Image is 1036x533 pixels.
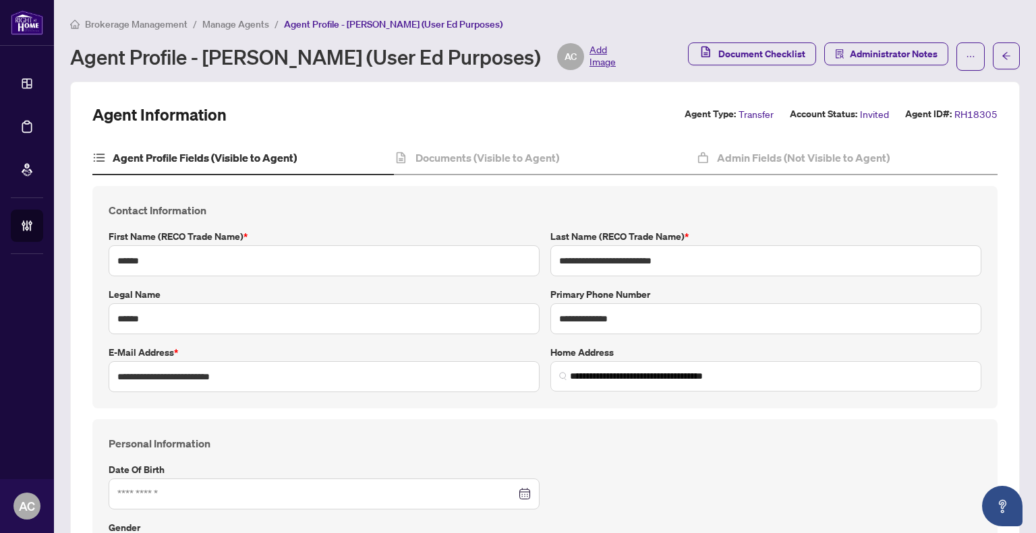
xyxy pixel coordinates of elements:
[559,372,567,380] img: search_icon
[550,287,981,302] label: Primary Phone Number
[70,43,616,70] div: Agent Profile - [PERSON_NAME] (User Ed Purposes)
[275,16,279,32] li: /
[11,10,43,35] img: logo
[688,42,816,65] button: Document Checklist
[954,106,998,122] span: RH18305
[966,52,975,61] span: ellipsis
[1002,51,1011,61] span: arrow-left
[739,106,774,122] span: Transfer
[19,497,35,515] span: AC
[850,43,938,65] span: Administrator Notes
[284,18,502,30] span: Agent Profile - [PERSON_NAME] (User Ed Purposes)
[824,42,948,65] button: Administrator Notes
[589,43,616,70] span: Add Image
[790,106,857,122] label: Account Status:
[835,49,844,59] span: solution
[109,435,981,451] h4: Personal Information
[685,106,736,122] label: Agent Type:
[717,150,890,166] h4: Admin Fields (Not Visible to Agent)
[860,106,889,122] span: Invited
[550,229,981,244] label: Last Name (RECO Trade Name)
[905,106,952,122] label: Agent ID#:
[109,287,540,302] label: Legal Name
[415,150,559,166] h4: Documents (Visible to Agent)
[109,202,981,218] h4: Contact Information
[109,462,540,477] label: Date of Birth
[982,486,1023,526] button: Open asap
[109,229,540,244] label: First Name (RECO Trade Name)
[718,43,805,65] span: Document Checklist
[511,253,527,269] keeper-lock: Open Keeper Popup
[109,345,540,360] label: E-mail Address
[550,345,981,360] label: Home Address
[565,49,577,64] span: AC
